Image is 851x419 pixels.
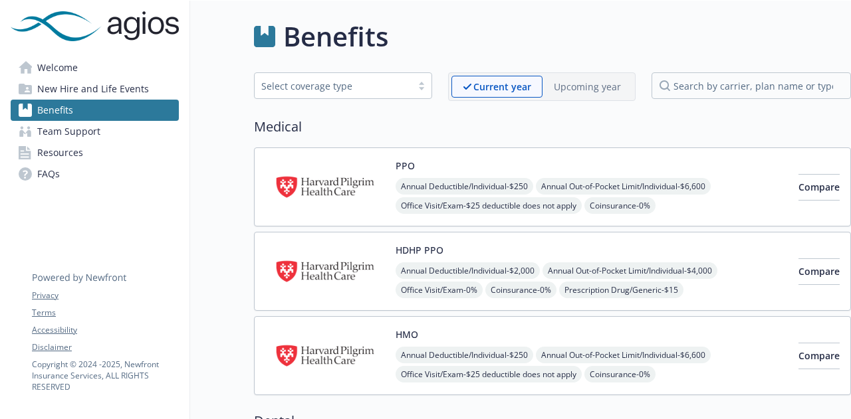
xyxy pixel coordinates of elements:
[37,78,149,100] span: New Hire and Life Events
[37,57,78,78] span: Welcome
[32,341,178,353] a: Disclaimer
[396,159,415,173] button: PPO
[265,243,385,299] img: Harvard Pilgrim Health Care carrier logo
[11,100,179,121] a: Benefits
[485,282,556,298] span: Coinsurance - 0%
[536,347,711,363] span: Annual Out-of-Pocket Limit/Individual - $6,600
[396,262,540,279] span: Annual Deductible/Individual - $2,000
[37,142,83,163] span: Resources
[11,121,179,142] a: Team Support
[396,366,582,382] span: Office Visit/Exam - $25 deductible does not apply
[32,324,178,336] a: Accessibility
[37,163,60,185] span: FAQs
[652,72,851,99] input: search by carrier, plan name or type
[11,163,179,185] a: FAQs
[32,307,178,319] a: Terms
[396,178,533,195] span: Annual Deductible/Individual - $250
[11,78,179,100] a: New Hire and Life Events
[261,79,405,93] div: Select coverage type
[11,142,179,163] a: Resources
[798,181,840,193] span: Compare
[396,282,483,298] span: Office Visit/Exam - 0%
[584,366,656,382] span: Coinsurance - 0%
[554,80,621,94] p: Upcoming year
[798,343,840,369] button: Compare
[37,100,73,121] span: Benefits
[283,17,388,56] h1: Benefits
[559,282,683,298] span: Prescription Drug/Generic - $15
[265,159,385,215] img: Harvard Pilgrim Health Care carrier logo
[32,290,178,301] a: Privacy
[798,265,840,278] span: Compare
[536,178,711,195] span: Annual Out-of-Pocket Limit/Individual - $6,600
[396,197,582,214] span: Office Visit/Exam - $25 deductible does not apply
[396,327,418,341] button: HMO
[543,262,717,279] span: Annual Out-of-Pocket Limit/Individual - $4,000
[584,197,656,214] span: Coinsurance - 0%
[798,349,840,362] span: Compare
[265,327,385,384] img: Harvard Pilgrim Health Care carrier logo
[798,174,840,201] button: Compare
[254,117,851,137] h2: Medical
[798,258,840,285] button: Compare
[396,347,533,363] span: Annual Deductible/Individual - $250
[11,57,179,78] a: Welcome
[37,121,100,142] span: Team Support
[396,243,443,257] button: HDHP PPO
[473,80,531,94] p: Current year
[32,359,178,392] p: Copyright © 2024 - 2025 , Newfront Insurance Services, ALL RIGHTS RESERVED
